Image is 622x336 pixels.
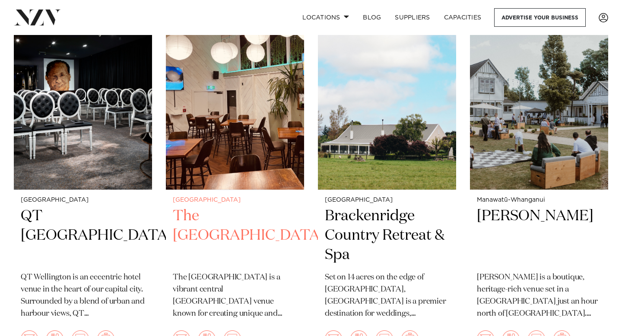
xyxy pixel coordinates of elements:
a: BLOG [356,8,388,27]
p: QT Wellington is an eccentric hotel venue in the heart of our capital city. Surrounded by a blend... [21,272,145,320]
a: Locations [295,8,356,27]
a: Advertise your business [494,8,586,27]
a: Capacities [437,8,489,27]
a: SUPPLIERS [388,8,437,27]
img: nzv-logo.png [14,10,61,25]
p: Set on 14 acres on the edge of [GEOGRAPHIC_DATA], [GEOGRAPHIC_DATA] is a premier destination for ... [325,272,449,320]
h2: Brackenridge Country Retreat & Spa [325,206,449,265]
h2: QT [GEOGRAPHIC_DATA] [21,206,145,265]
small: [GEOGRAPHIC_DATA] [173,197,297,203]
h2: [PERSON_NAME] [477,206,601,265]
h2: The [GEOGRAPHIC_DATA] [173,206,297,265]
small: [GEOGRAPHIC_DATA] [21,197,145,203]
small: Manawatū-Whanganui [477,197,601,203]
p: The [GEOGRAPHIC_DATA] is a vibrant central [GEOGRAPHIC_DATA] venue known for creating unique and ... [173,272,297,320]
small: [GEOGRAPHIC_DATA] [325,197,449,203]
p: [PERSON_NAME] is a boutique, heritage-rich venue set in a [GEOGRAPHIC_DATA] just an hour north of... [477,272,601,320]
